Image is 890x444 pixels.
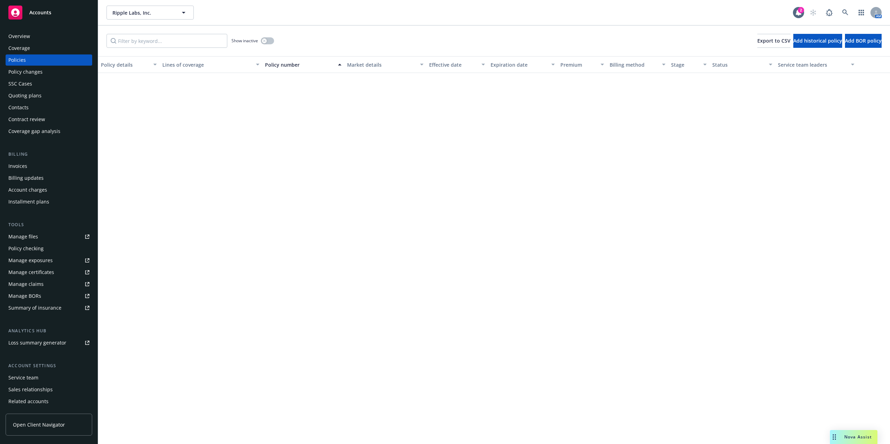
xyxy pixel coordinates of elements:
[844,434,872,440] span: Nova Assist
[8,102,29,113] div: Contacts
[8,302,61,313] div: Summary of insurance
[6,279,92,290] a: Manage claims
[8,396,49,407] div: Related accounts
[8,267,54,278] div: Manage certificates
[6,302,92,313] a: Summary of insurance
[429,61,477,68] div: Effective date
[344,56,426,73] button: Market details
[6,372,92,383] a: Service team
[8,184,47,195] div: Account charges
[830,430,839,444] div: Drag to move
[793,37,842,44] span: Add historical policy
[98,56,160,73] button: Policy details
[668,56,709,73] button: Stage
[8,384,53,395] div: Sales relationships
[160,56,262,73] button: Lines of coverage
[6,114,92,125] a: Contract review
[822,6,836,20] a: Report a Bug
[6,408,92,419] a: Client features
[6,196,92,207] a: Installment plans
[8,114,45,125] div: Contract review
[806,6,820,20] a: Start snowing
[13,421,65,428] span: Open Client Navigator
[712,61,765,68] div: Status
[6,231,92,242] a: Manage files
[8,78,32,89] div: SSC Cases
[778,61,847,68] div: Service team leaders
[6,267,92,278] a: Manage certificates
[558,56,607,73] button: Premium
[709,56,775,73] button: Status
[106,34,227,48] input: Filter by keyword...
[8,408,43,419] div: Client features
[6,184,92,195] a: Account charges
[671,61,699,68] div: Stage
[8,279,44,290] div: Manage claims
[6,31,92,42] a: Overview
[798,7,804,13] div: 2
[6,337,92,348] a: Loss summary generator
[775,56,857,73] button: Service team leaders
[426,56,488,73] button: Effective date
[6,243,92,254] a: Policy checking
[854,6,868,20] a: Switch app
[830,430,877,444] button: Nova Assist
[262,56,344,73] button: Policy number
[6,161,92,172] a: Invoices
[6,43,92,54] a: Coverage
[8,372,38,383] div: Service team
[8,43,30,54] div: Coverage
[6,3,92,22] a: Accounts
[8,90,42,101] div: Quoting plans
[162,61,252,68] div: Lines of coverage
[488,56,558,73] button: Expiration date
[8,54,26,66] div: Policies
[6,396,92,407] a: Related accounts
[8,255,53,266] div: Manage exposures
[793,34,842,48] button: Add historical policy
[6,290,92,302] a: Manage BORs
[6,78,92,89] a: SSC Cases
[6,362,92,369] div: Account settings
[6,151,92,158] div: Billing
[838,6,852,20] a: Search
[8,243,44,254] div: Policy checking
[106,6,194,20] button: Ripple Labs, Inc.
[6,126,92,137] a: Coverage gap analysis
[6,54,92,66] a: Policies
[6,66,92,77] a: Policy changes
[560,61,596,68] div: Premium
[6,102,92,113] a: Contacts
[6,327,92,334] div: Analytics hub
[8,196,49,207] div: Installment plans
[8,161,27,172] div: Invoices
[29,10,51,15] span: Accounts
[845,34,882,48] button: Add BOR policy
[101,61,149,68] div: Policy details
[8,231,38,242] div: Manage files
[231,38,258,44] span: Show inactive
[757,34,790,48] button: Export to CSV
[757,37,790,44] span: Export to CSV
[8,290,41,302] div: Manage BORs
[8,337,66,348] div: Loss summary generator
[6,255,92,266] a: Manage exposures
[8,126,60,137] div: Coverage gap analysis
[8,66,43,77] div: Policy changes
[6,221,92,228] div: Tools
[8,172,44,184] div: Billing updates
[491,61,547,68] div: Expiration date
[265,61,334,68] div: Policy number
[6,172,92,184] a: Billing updates
[347,61,416,68] div: Market details
[6,384,92,395] a: Sales relationships
[6,90,92,101] a: Quoting plans
[112,9,173,16] span: Ripple Labs, Inc.
[607,56,668,73] button: Billing method
[610,61,658,68] div: Billing method
[8,31,30,42] div: Overview
[845,37,882,44] span: Add BOR policy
